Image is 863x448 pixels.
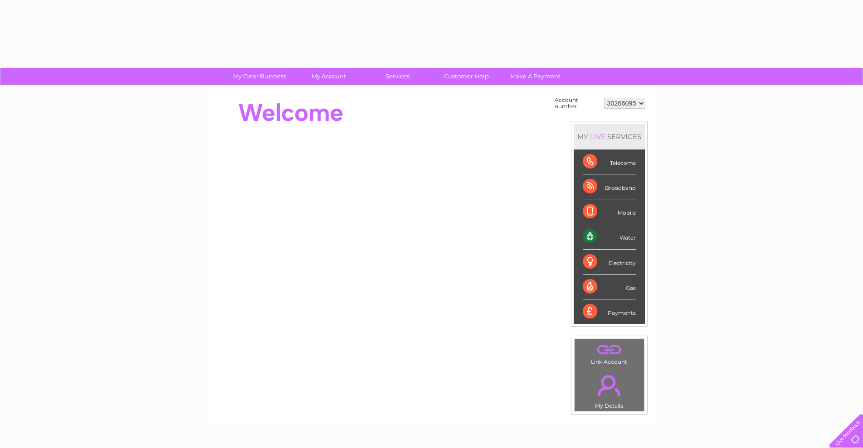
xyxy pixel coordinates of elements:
a: Customer Help [429,68,504,85]
div: Mobile [583,199,636,224]
div: Water [583,224,636,249]
div: Electricity [583,250,636,275]
a: . [577,370,642,401]
a: My Clear Business [222,68,297,85]
div: Payments [583,299,636,324]
td: My Details [574,367,644,412]
a: Make A Payment [498,68,573,85]
td: Link Account [574,339,644,367]
a: My Account [291,68,366,85]
div: Telecoms [583,149,636,174]
a: . [577,342,642,357]
div: LIVE [588,132,607,141]
div: MY SERVICES [574,124,645,149]
div: Broadband [583,174,636,199]
a: Services [360,68,435,85]
div: Gas [583,275,636,299]
td: Account number [552,95,602,112]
